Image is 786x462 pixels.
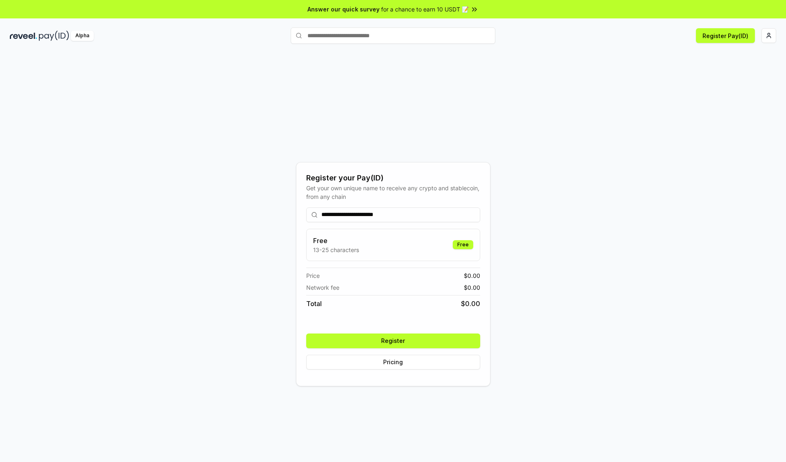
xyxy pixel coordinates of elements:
[464,283,480,292] span: $ 0.00
[306,184,480,201] div: Get your own unique name to receive any crypto and stablecoin, from any chain
[381,5,469,14] span: for a chance to earn 10 USDT 📝
[453,240,473,249] div: Free
[464,271,480,280] span: $ 0.00
[306,172,480,184] div: Register your Pay(ID)
[10,31,37,41] img: reveel_dark
[696,28,755,43] button: Register Pay(ID)
[461,299,480,309] span: $ 0.00
[39,31,69,41] img: pay_id
[313,236,359,246] h3: Free
[306,283,339,292] span: Network fee
[71,31,94,41] div: Alpha
[307,5,379,14] span: Answer our quick survey
[306,299,322,309] span: Total
[306,334,480,348] button: Register
[306,355,480,370] button: Pricing
[306,271,320,280] span: Price
[313,246,359,254] p: 13-25 characters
